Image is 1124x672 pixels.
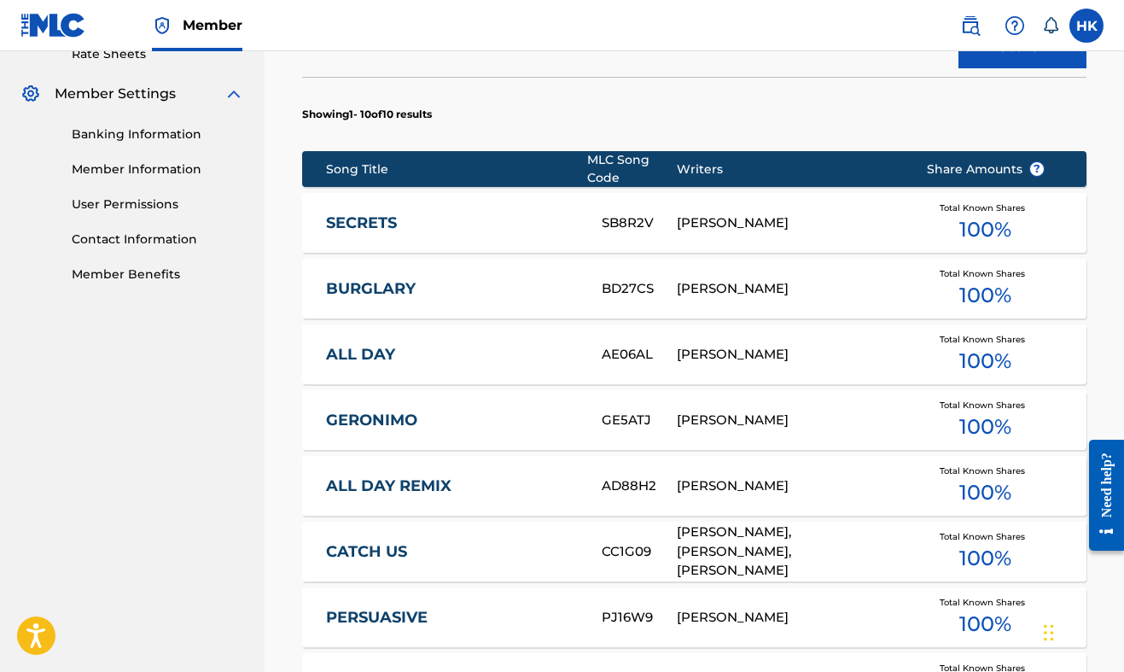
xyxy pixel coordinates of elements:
img: Member Settings [20,84,41,104]
img: help [1005,15,1025,36]
div: [PERSON_NAME] [677,213,900,233]
span: 100 % [959,412,1011,442]
span: Member [183,15,242,35]
img: Top Rightsholder [152,15,172,36]
a: PERSUASIVE [326,608,579,628]
div: [PERSON_NAME] [677,279,900,299]
div: [PERSON_NAME], [PERSON_NAME], [PERSON_NAME] [677,523,900,581]
span: Total Known Shares [940,399,1032,412]
div: AE06AL [602,345,676,365]
div: GE5ATJ [602,411,676,430]
img: search [960,15,981,36]
iframe: Chat Widget [1039,590,1124,672]
div: MLC Song Code [587,151,677,187]
a: Public Search [953,9,987,43]
a: GERONIMO [326,411,579,430]
span: Total Known Shares [940,202,1032,214]
div: User Menu [1069,9,1104,43]
span: 100 % [959,214,1011,245]
span: Member Settings [55,84,176,104]
a: Member Benefits [72,266,244,283]
div: Writers [677,161,900,178]
div: Help [998,9,1032,43]
span: 100 % [959,280,1011,311]
a: Member Information [72,161,244,178]
span: Total Known Shares [940,596,1032,609]
span: Total Known Shares [940,267,1032,280]
a: Contact Information [72,231,244,248]
div: [PERSON_NAME] [677,608,900,628]
span: 100 % [959,543,1011,574]
a: CATCH US [326,542,579,562]
div: Song Title [326,161,587,178]
iframe: Resource Center [1076,424,1124,565]
span: Total Known Shares [940,465,1032,477]
a: BURGLARY [326,279,579,299]
img: MLC Logo [20,13,86,38]
a: Banking Information [72,126,244,143]
div: AD88H2 [602,476,676,496]
span: ? [1030,162,1044,176]
span: Share Amounts [927,161,1045,178]
div: SB8R2V [602,213,676,233]
span: 100 % [959,609,1011,640]
span: Total Known Shares [940,530,1032,543]
div: BD27CS [602,279,676,299]
div: [PERSON_NAME] [677,345,900,365]
div: CC1G09 [602,542,676,562]
div: Drag [1044,607,1054,658]
p: Showing 1 - 10 of 10 results [302,107,432,122]
a: User Permissions [72,196,244,213]
img: expand [224,84,244,104]
div: PJ16W9 [602,608,676,628]
a: SECRETS [326,213,579,233]
div: Notifications [1042,17,1059,34]
div: [PERSON_NAME] [677,411,900,430]
span: 100 % [959,477,1011,508]
a: ALL DAY REMIX [326,476,579,496]
a: ALL DAY [326,345,579,365]
a: Rate Sheets [72,45,244,63]
div: [PERSON_NAME] [677,476,900,496]
span: 100 % [959,346,1011,377]
span: Total Known Shares [940,333,1032,346]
